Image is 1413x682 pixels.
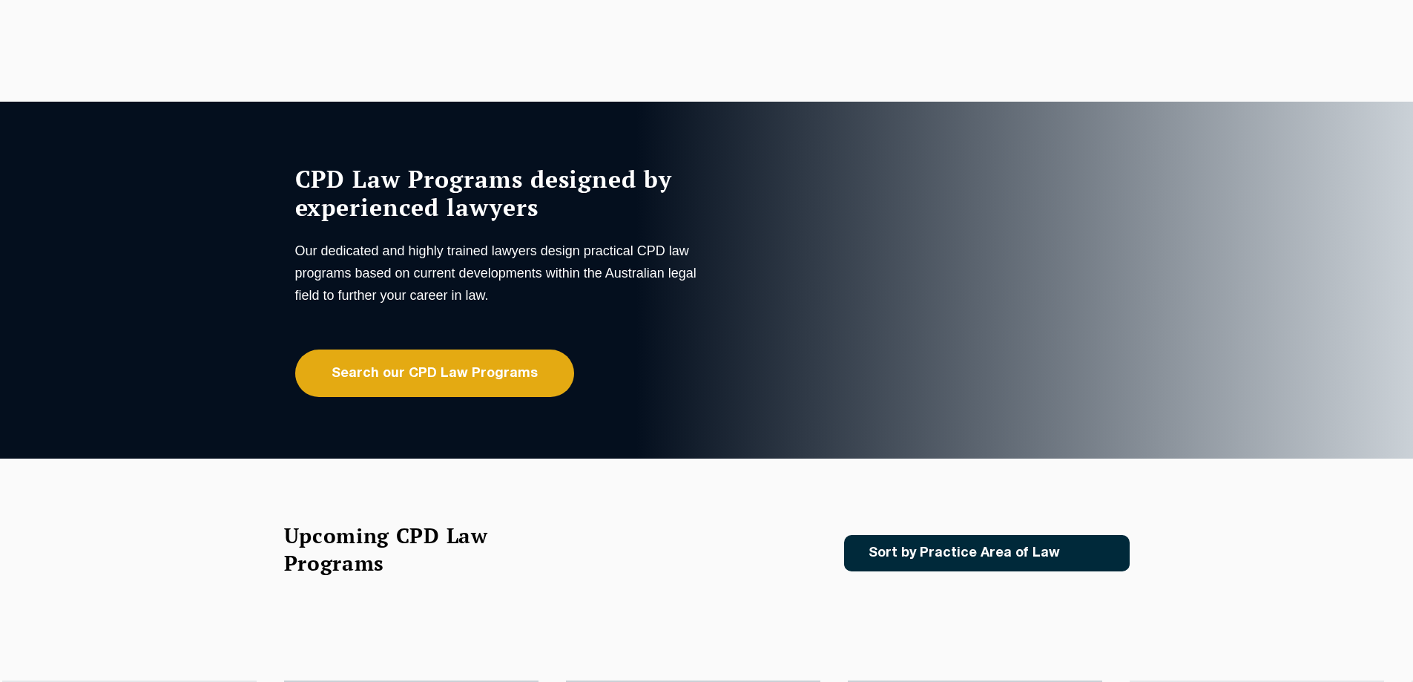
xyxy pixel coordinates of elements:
img: Icon [1084,547,1101,560]
h2: Upcoming CPD Law Programs [284,522,525,577]
p: Our dedicated and highly trained lawyers design practical CPD law programs based on current devel... [295,240,703,306]
h1: CPD Law Programs designed by experienced lawyers [295,165,703,221]
a: Sort by Practice Area of Law [844,535,1130,571]
a: Search our CPD Law Programs [295,350,574,397]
